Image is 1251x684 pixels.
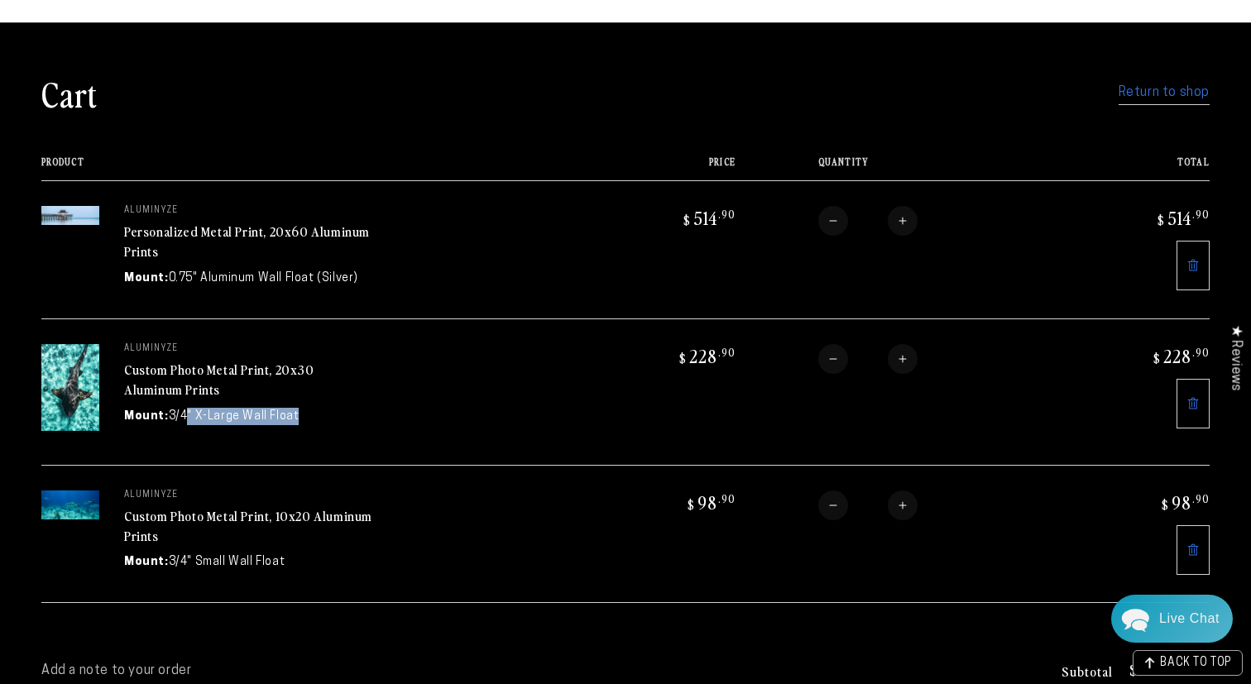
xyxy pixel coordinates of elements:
a: Remove 10"x20" Rectangle White Glossy Aluminyzed Photo [1177,525,1210,575]
sup: .90 [1192,345,1210,359]
span: BACK TO TOP [1160,658,1232,669]
span: Away until 11:00 AM [119,83,233,94]
sup: .90 [1192,207,1210,221]
span: $ [688,496,695,513]
span: $ [683,212,691,228]
img: 20"x60" Panoramic White Glossy Aluminyzed Photo [41,206,99,225]
a: Custom Photo Metal Print, 20x30 Aluminum Prints [124,360,314,399]
div: Click to open Judge.me floating reviews tab [1220,312,1251,404]
bdi: 514 [681,206,736,229]
div: Chat widget toggle [1111,595,1233,643]
sup: .90 [718,491,736,505]
span: $ [1153,350,1161,366]
a: Leave A Message [109,499,242,525]
a: Custom Photo Metal Print, 10x20 Aluminum Prints [124,506,372,546]
div: [DATE] [292,170,321,182]
span: $ [1158,212,1165,228]
dt: Mount: [124,408,169,425]
span: $ [1162,496,1169,513]
sup: .90 [718,207,736,221]
img: 10"x20" Rectangle White Glossy Aluminyzed Photo [41,490,99,519]
img: John [189,25,232,68]
span: Re:amaze [177,471,223,484]
div: Aluminyze [75,168,292,184]
sup: .90 [718,345,736,359]
label: Add a note to your order [41,662,879,680]
input: Quantity for Custom Photo Metal Print, 20x30 Aluminum Prints [848,344,888,374]
th: Total [1061,156,1210,180]
th: Product [41,156,587,180]
dd: 0.75" Aluminum Wall Float (Silver) [169,270,358,287]
div: Recent Conversations [33,137,317,153]
p: Hello, I have a pro account under an old email: [EMAIL_ADDRESS][DOMAIN_NAME]. This email account ... [55,185,321,201]
span: $ [679,350,687,366]
bdi: 98 [1159,490,1210,514]
p: $842.70 USD [1129,662,1210,677]
a: Remove 20"x60" Panoramic White Glossy Aluminyzed Photo [1177,241,1210,290]
h3: Subtotal [1062,664,1113,677]
input: Quantity for Custom Photo Metal Print, 10x20 Aluminum Prints [848,490,888,520]
th: Quantity [736,156,1061,180]
img: Helga [120,25,163,68]
bdi: 514 [1155,206,1210,229]
dd: 3/4" X-Large Wall Float [169,408,300,425]
p: aluminyze [124,344,372,354]
dd: 3/4" Small Wall Float [169,553,285,571]
h1: Cart [41,72,98,115]
th: Price [587,156,736,180]
img: 20"x30" Rectangle White Glossy Aluminyzed Photo [41,344,99,431]
input: Quantity for Personalized Metal Print, 20x60 Aluminum Prints [848,206,888,236]
bdi: 228 [1151,344,1210,367]
p: aluminyze [124,490,372,500]
dt: Mount: [124,270,169,287]
div: Contact Us Directly [1159,595,1220,643]
span: We run on [127,475,224,483]
a: Return to shop [1119,81,1210,105]
bdi: 228 [677,344,736,367]
img: Marie J [155,25,198,68]
a: Remove 20"x30" Rectangle White Glossy Aluminyzed Photo [1177,379,1210,428]
sup: .90 [1192,491,1210,505]
p: aluminyze [124,206,372,216]
a: Personalized Metal Print, 20x60 Aluminum Prints [124,222,370,261]
img: 8026a04ccac7ece19b3bdd894ee5e552 [55,167,71,184]
bdi: 98 [685,490,736,514]
dt: Mount: [124,553,169,571]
